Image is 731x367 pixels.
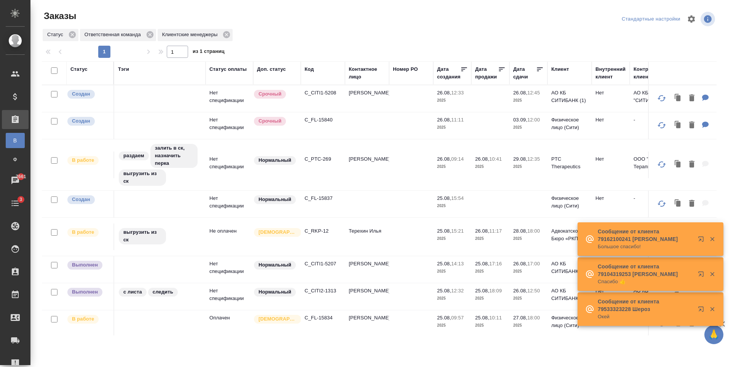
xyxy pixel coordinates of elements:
p: АО КБ "СИТИБАНК" [634,89,670,104]
p: C_PTC-269 [305,155,341,163]
button: Закрыть [704,306,720,313]
p: 25.08, [437,261,451,266]
div: Статус [43,29,78,41]
div: с листа, следить [118,287,202,297]
div: Выставляется автоматически для первых 3 заказов нового контактного лица. Особое внимание [253,314,297,324]
div: Выставляет ПМ после сдачи и проведения начислений. Последний этап для ПМа [67,260,110,270]
div: Контрагент клиента [634,65,670,81]
td: Не оплачен [206,223,253,250]
p: 11:17 [489,228,502,234]
td: Нет спецификации [206,85,253,112]
p: 2025 [437,202,468,210]
div: Внутренний клиент [595,65,626,81]
td: [PERSON_NAME] [345,152,389,178]
p: 14:13 [451,261,464,266]
p: C_FL-15840 [305,116,341,124]
p: 12:32 [451,288,464,294]
p: Физическое лицо (Сити) [551,195,588,210]
p: 2025 [513,268,544,275]
button: Удалить [685,157,698,172]
button: Клонировать [671,196,685,212]
td: Нет спецификации [206,256,253,283]
p: выгрузить из ск [123,170,161,185]
div: Статус по умолчанию для стандартных заказов [253,287,297,297]
p: 25.08, [437,288,451,294]
button: Клонировать [671,118,685,133]
p: - [634,195,670,202]
p: 29.08, [513,156,527,162]
button: Открыть в новой вкладке [693,266,712,285]
div: Выставляется автоматически при создании заказа [67,89,110,99]
p: 2025 [513,163,544,171]
p: 26.08, [475,156,489,162]
p: Спасибо 👍 [598,278,693,286]
p: 2025 [513,124,544,131]
span: Заказы [42,10,76,22]
p: C_RKP-12 [305,227,341,235]
td: [PERSON_NAME] [345,310,389,337]
p: 2025 [437,124,468,131]
p: 2025 [475,235,506,243]
p: 25.08, [475,315,489,321]
p: 25.08, [437,228,451,234]
div: Дата продажи [475,65,498,81]
p: 2025 [475,322,506,329]
p: Окей [598,313,693,321]
td: Оплачен [206,310,253,337]
p: 26.08, [437,117,451,123]
p: залить в ск, назначить перка [155,144,193,167]
p: Нормальный [259,288,291,296]
p: 09:14 [451,156,464,162]
p: раздаем [123,152,144,160]
p: Физическое лицо (Сити) [551,116,588,131]
p: 26.08, [513,288,527,294]
a: 7661 [2,171,29,190]
p: 28.08, [513,228,527,234]
a: Ф [6,152,25,167]
p: АО КБ СИТИБАНК (2) [551,287,588,302]
span: 7661 [11,173,30,180]
p: 18:00 [527,315,540,321]
p: Нормальный [259,196,291,203]
p: 11:11 [451,117,464,123]
button: Закрыть [704,271,720,278]
p: 2025 [475,295,506,302]
p: 2025 [437,235,468,243]
a: В [6,133,25,148]
div: Ответственная команда [80,29,156,41]
p: Срочный [259,90,281,98]
p: 17:00 [527,261,540,266]
button: Удалить [685,91,698,106]
p: Статус [47,31,66,38]
p: Создан [72,90,90,98]
p: 2025 [437,97,468,104]
span: 3 [15,196,27,203]
div: split button [620,13,682,25]
td: Нет спецификации [206,283,253,310]
td: Нет спецификации [206,152,253,178]
p: Большое спасибо! [598,243,693,251]
button: Удалить [685,196,698,212]
p: АО КБ СИТИБАНК (1) [551,89,588,104]
p: 12:33 [451,90,464,96]
p: 25.08, [475,261,489,266]
div: Дата создания [437,65,460,81]
p: Нет [595,116,626,124]
p: C_CITI1-5208 [305,89,341,97]
div: Дата сдачи [513,65,536,81]
td: [PERSON_NAME] [345,283,389,310]
div: Выставляется автоматически при создании заказа [67,116,110,126]
p: Ответственная команда [85,31,144,38]
p: Адвокатское Бюро «РКП» [551,227,588,243]
p: ООО "ПИТИСИ Терапьютикс" [634,155,670,171]
div: Клиентские менеджеры [158,29,233,41]
div: Выставляет ПМ после принятия заказа от КМа [67,227,110,238]
span: В [10,137,21,144]
button: Обновить [653,155,671,174]
p: 2025 [475,268,506,275]
p: Сообщение от клиента 79533323228 Шероз [598,298,693,313]
p: Нет [595,155,626,163]
p: следить [153,288,173,296]
div: Код [305,65,314,73]
p: 12:45 [527,90,540,96]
